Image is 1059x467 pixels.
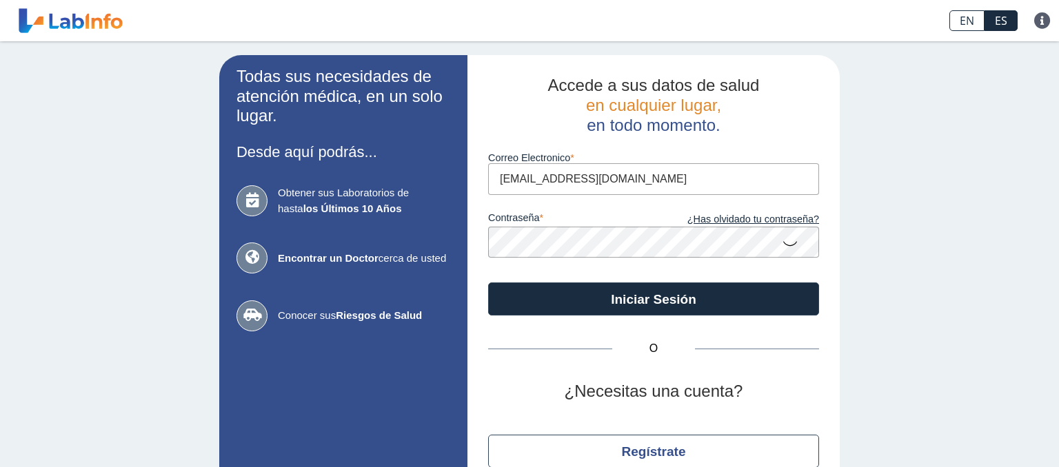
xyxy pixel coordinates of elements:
[586,96,721,114] span: en cualquier lugar,
[236,143,450,160] h3: Desde aquí podrás...
[548,76,760,94] span: Accede a sus datos de salud
[587,116,720,134] span: en todo momento.
[278,252,379,264] b: Encontrar un Doctor
[488,282,819,315] button: Iniciar Sesión
[612,340,695,357] span: O
[278,185,450,216] span: Obtener sus Laboratorios de hasta
[336,309,422,321] b: Riesgos de Salud
[936,413,1044,452] iframe: Help widget launcher
[488,152,819,163] label: Correo Electronico
[985,10,1018,31] a: ES
[949,10,985,31] a: EN
[278,251,450,267] span: cerca de usted
[278,308,450,324] span: Conocer sus
[488,212,654,227] label: contraseña
[303,203,402,214] b: los Últimos 10 Años
[654,212,819,227] a: ¿Has olvidado tu contraseña?
[488,382,819,402] h2: ¿Necesitas una cuenta?
[236,67,450,126] h2: Todas sus necesidades de atención médica, en un solo lugar.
